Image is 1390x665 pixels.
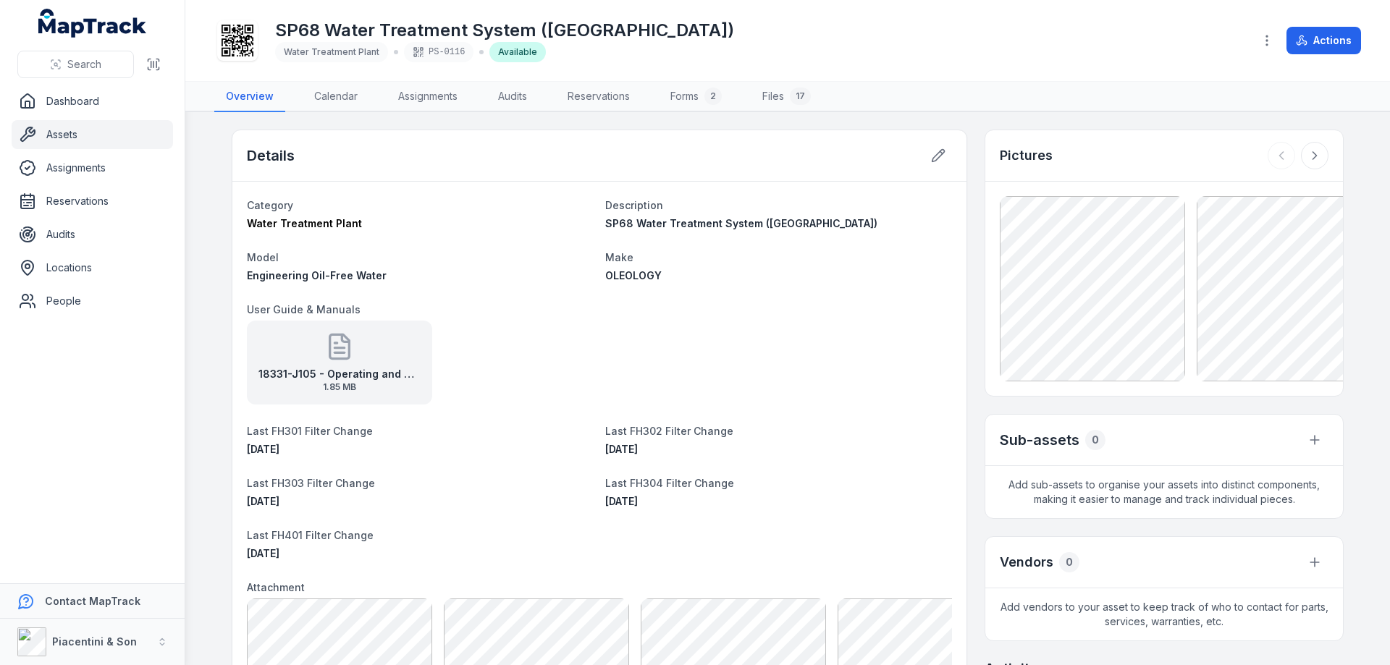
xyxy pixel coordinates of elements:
[17,51,134,78] button: Search
[659,82,733,112] a: Forms2
[1000,430,1079,450] h2: Sub-assets
[486,82,539,112] a: Audits
[1085,430,1105,450] div: 0
[12,253,173,282] a: Locations
[985,466,1343,518] span: Add sub-assets to organise your assets into distinct components, making it easier to manage and t...
[605,443,638,455] time: 7/30/2025, 12:00:00 AM
[12,120,173,149] a: Assets
[303,82,369,112] a: Calendar
[247,581,305,593] span: Attachment
[284,46,379,57] span: Water Treatment Plant
[247,547,279,559] time: 7/25/2025, 12:00:00 AM
[52,635,137,648] strong: Piacentini & Son
[704,88,722,105] div: 2
[605,269,662,281] span: OLEOLOGY
[489,42,546,62] div: Available
[67,57,101,72] span: Search
[12,220,173,249] a: Audits
[404,42,473,62] div: PS-0116
[751,82,822,112] a: Files17
[605,199,663,211] span: Description
[247,547,279,559] span: [DATE]
[12,153,173,182] a: Assignments
[45,595,140,607] strong: Contact MapTrack
[1000,552,1053,572] h3: Vendors
[247,303,361,315] span: User Guide & Manuals
[1059,552,1079,572] div: 0
[247,425,373,437] span: Last FH301 Filter Change
[258,381,421,393] span: 1.85 MB
[247,477,375,489] span: Last FH303 Filter Change
[38,9,147,38] a: MapTrack
[605,217,877,229] span: SP68 Water Treatment System ([GEOGRAPHIC_DATA])
[247,495,279,507] time: 7/4/2025, 12:00:00 AM
[1000,145,1053,166] h3: Pictures
[247,443,279,455] time: 7/30/2025, 12:00:00 AM
[985,588,1343,640] span: Add vendors to your asset to keep track of who to contact for parts, services, warranties, etc.
[12,187,173,216] a: Reservations
[247,529,374,541] span: Last FH401 Filter Change
[247,269,387,281] span: Engineering Oil-Free Water
[556,82,641,112] a: Reservations
[247,145,295,166] h2: Details
[247,443,279,455] span: [DATE]
[247,251,279,263] span: Model
[12,87,173,116] a: Dashboard
[258,367,421,381] strong: 18331-J105 - Operating and Maintenance Manual rev0
[247,199,293,211] span: Category
[605,495,638,507] time: 7/30/2025, 12:00:00 AM
[387,82,469,112] a: Assignments
[790,88,811,105] div: 17
[247,495,279,507] span: [DATE]
[605,495,638,507] span: [DATE]
[1286,27,1361,54] button: Actions
[12,287,173,315] a: People
[247,217,362,229] span: Water Treatment Plant
[605,251,633,263] span: Make
[605,425,733,437] span: Last FH302 Filter Change
[605,443,638,455] span: [DATE]
[214,82,285,112] a: Overview
[605,477,734,489] span: Last FH304 Filter Change
[275,19,734,42] h1: SP68 Water Treatment System ([GEOGRAPHIC_DATA])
